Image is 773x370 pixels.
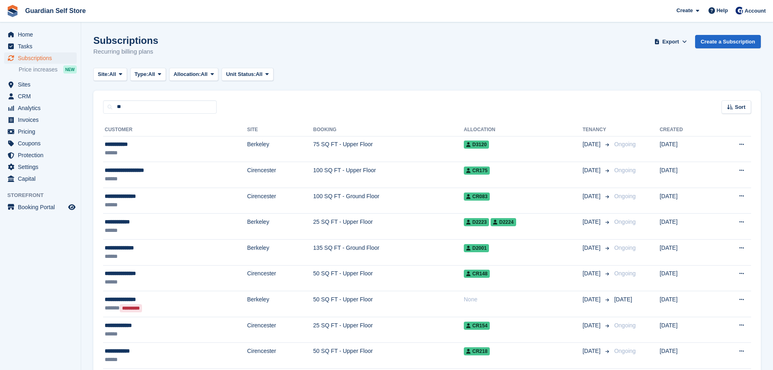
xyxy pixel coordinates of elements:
span: [DATE] [583,192,602,201]
td: Cirencester [247,317,313,343]
a: Price increases NEW [19,65,77,74]
span: D2223 [464,218,489,226]
span: CR175 [464,167,490,175]
span: Help [717,6,728,15]
span: Type: [135,70,149,78]
td: 100 SQ FT - Ground Floor [313,188,464,214]
span: Coupons [18,138,67,149]
span: Ongoing [614,167,636,173]
span: Site: [98,70,109,78]
div: NEW [63,65,77,74]
td: Berkeley [247,240,313,266]
div: None [464,295,583,304]
span: Storefront [7,191,81,199]
td: [DATE] [660,240,713,266]
td: [DATE] [660,214,713,240]
td: 50 SQ FT - Upper Floor [313,291,464,317]
span: All [201,70,208,78]
span: Capital [18,173,67,184]
th: Created [660,123,713,136]
a: menu [4,138,77,149]
a: Preview store [67,202,77,212]
td: 135 SQ FT - Ground Floor [313,240,464,266]
th: Tenancy [583,123,611,136]
span: Booking Portal [18,201,67,213]
span: Export [662,38,679,46]
span: [DATE] [583,295,602,304]
span: Ongoing [614,322,636,329]
td: [DATE] [660,265,713,291]
a: menu [4,126,77,137]
a: menu [4,102,77,114]
h1: Subscriptions [93,35,158,46]
a: menu [4,201,77,213]
span: Ongoing [614,270,636,277]
a: menu [4,161,77,173]
a: Create a Subscription [695,35,761,48]
a: menu [4,79,77,90]
a: menu [4,41,77,52]
span: [DATE] [614,296,632,303]
span: All [109,70,116,78]
button: Type: All [130,68,166,81]
span: All [148,70,155,78]
button: Unit Status: All [222,68,273,81]
td: [DATE] [660,291,713,317]
img: Tom Scott [735,6,743,15]
a: Guardian Self Store [22,4,89,17]
span: [DATE] [583,166,602,175]
button: Allocation: All [169,68,219,81]
span: Invoices [18,114,67,125]
td: Cirencester [247,188,313,214]
span: CR148 [464,270,490,278]
span: All [256,70,263,78]
td: Cirencester [247,162,313,188]
td: Cirencester [247,265,313,291]
td: 50 SQ FT - Upper Floor [313,265,464,291]
a: menu [4,91,77,102]
span: CR218 [464,347,490,355]
th: Booking [313,123,464,136]
td: Berkeley [247,291,313,317]
p: Recurring billing plans [93,47,158,56]
a: menu [4,29,77,40]
span: Create [676,6,693,15]
span: Tasks [18,41,67,52]
span: [DATE] [583,321,602,330]
span: Ongoing [614,348,636,354]
td: Berkeley [247,214,313,240]
span: CR154 [464,322,490,330]
span: CRM [18,91,67,102]
span: Price increases [19,66,58,74]
span: Protection [18,149,67,161]
span: Sort [735,103,745,111]
span: Home [18,29,67,40]
span: Pricing [18,126,67,137]
span: CR083 [464,193,490,201]
td: [DATE] [660,162,713,188]
td: [DATE] [660,343,713,369]
td: Berkeley [247,136,313,162]
span: [DATE] [583,218,602,226]
span: D2224 [491,218,516,226]
span: Ongoing [614,193,636,199]
td: [DATE] [660,188,713,214]
td: 25 SQ FT - Upper Floor [313,214,464,240]
td: 75 SQ FT - Upper Floor [313,136,464,162]
a: menu [4,114,77,125]
span: Ongoing [614,219,636,225]
a: menu [4,149,77,161]
td: 50 SQ FT - Upper Floor [313,343,464,369]
th: Allocation [464,123,583,136]
a: menu [4,52,77,64]
span: Unit Status: [226,70,256,78]
span: Allocation: [174,70,201,78]
td: [DATE] [660,136,713,162]
span: D3120 [464,141,489,149]
span: [DATE] [583,140,602,149]
span: [DATE] [583,347,602,355]
span: Subscriptions [18,52,67,64]
td: 25 SQ FT - Upper Floor [313,317,464,343]
span: Sites [18,79,67,90]
td: Cirencester [247,343,313,369]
